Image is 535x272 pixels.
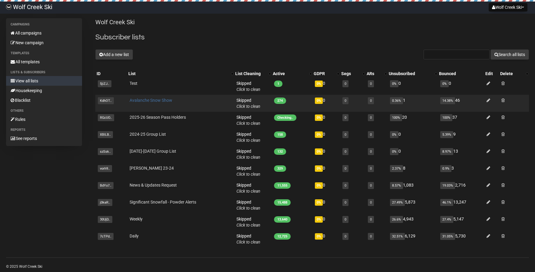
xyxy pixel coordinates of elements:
a: 0 [370,133,372,137]
span: XBILB.. [98,131,113,138]
span: Skipped [236,234,260,244]
span: Skipped [236,166,260,177]
span: KdhOT.. [98,97,114,104]
a: [DATE]-[DATE] Group List [130,149,176,154]
a: Click to clean [236,87,260,92]
span: 132 [274,148,286,155]
span: 8.57% [390,182,403,189]
span: 0% [315,98,323,104]
div: Edit [485,71,498,77]
div: Active [273,71,306,77]
div: Bounced [439,71,483,77]
td: 0 [438,78,484,95]
th: Edit: No sort applied, sorting is disabled [484,69,499,78]
a: Click to clean [236,172,260,177]
a: Avalanche Snow Show [130,98,172,103]
span: Skipped [236,81,260,92]
a: Blacklist [6,95,82,105]
button: Wolf Creek Ski [489,3,527,12]
span: 0% [315,165,323,172]
a: All templates [6,57,82,67]
span: Skipped [236,98,260,109]
td: 13,247 [438,197,484,214]
span: 14.38% [440,97,455,104]
a: 0 [345,234,346,238]
span: 0% [315,182,323,189]
td: 5,147 [438,214,484,231]
span: 15,488 [274,199,291,206]
span: 0% [440,80,449,87]
a: Weekly [130,217,143,221]
span: 30UjD.. [98,216,112,223]
a: 0 [370,99,372,103]
div: ARs [367,71,381,77]
span: 1 [274,81,282,87]
td: 46 [438,95,484,112]
a: 0 [345,116,346,120]
span: 100% [440,114,452,121]
th: GDPR: No sort applied, activate to apply an ascending sort [312,69,340,78]
td: 13 [438,146,484,163]
td: 2,716 [438,180,484,197]
td: 0 [312,180,340,197]
span: 5.39% [440,131,453,138]
a: 0 [345,82,346,86]
th: Bounced: No sort applied, sorting is disabled [438,69,484,78]
th: Active: No sort applied, activate to apply an ascending sort [272,69,312,78]
button: Search all lists [490,49,529,60]
a: 0 [345,217,346,221]
a: 0 [345,133,346,137]
a: Click to clean [236,223,260,227]
td: 37 [438,112,484,129]
div: ID [97,71,126,77]
td: 8 [388,163,438,180]
span: szSsk.. [98,148,113,155]
span: Skipped [236,149,260,160]
span: Skipped [236,183,260,194]
th: Segs: No sort applied, activate to apply an ascending sort [340,69,365,78]
span: BdYo7.. [98,182,114,189]
a: Click to clean [236,189,260,194]
a: Test [130,81,137,86]
a: Housekeeping [6,86,82,95]
span: 329 [274,165,286,172]
a: News & Updates Request [130,183,177,187]
p: Wolf Creek Ski [95,18,529,26]
span: 32.51% [390,233,405,240]
a: 0 [370,167,372,171]
span: Skipped [236,115,260,126]
td: 0 [312,146,340,163]
span: Skipped [236,217,260,227]
td: 0 [312,231,340,247]
span: 158 [274,131,286,138]
img: b8a1e34ad8b70b86f908001b9dc56f97 [6,4,12,10]
span: 27.49% [390,199,405,206]
li: Campaigns [6,21,82,28]
a: 0 [345,201,346,204]
span: 13,640 [274,216,291,223]
th: List Cleaning: No sort applied, activate to apply an ascending sort [234,69,272,78]
span: 27.4% [440,216,453,223]
a: 0 [370,150,372,154]
th: ARs: No sort applied, activate to apply an ascending sort [365,69,388,78]
a: 0 [370,201,372,204]
span: RGcUO.. [98,114,114,121]
a: Daily [130,234,139,238]
span: 26.6% [390,216,403,223]
div: Delete [500,71,523,77]
span: 0% [390,80,398,87]
button: Add a new list [95,49,133,60]
span: 0% [390,148,398,155]
a: Rules [6,114,82,124]
span: Skipped [236,132,260,143]
a: 0 [345,184,346,187]
td: 0 [388,78,438,95]
td: 0 [388,146,438,163]
p: © 2025 Wolf Creek Ski [6,263,529,270]
a: 0 [345,167,346,171]
a: 0 [370,82,372,86]
a: 0 [345,150,346,154]
h2: Subscriber lists [95,32,529,43]
span: 11,555 [274,182,291,189]
span: 12,725 [274,233,291,240]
